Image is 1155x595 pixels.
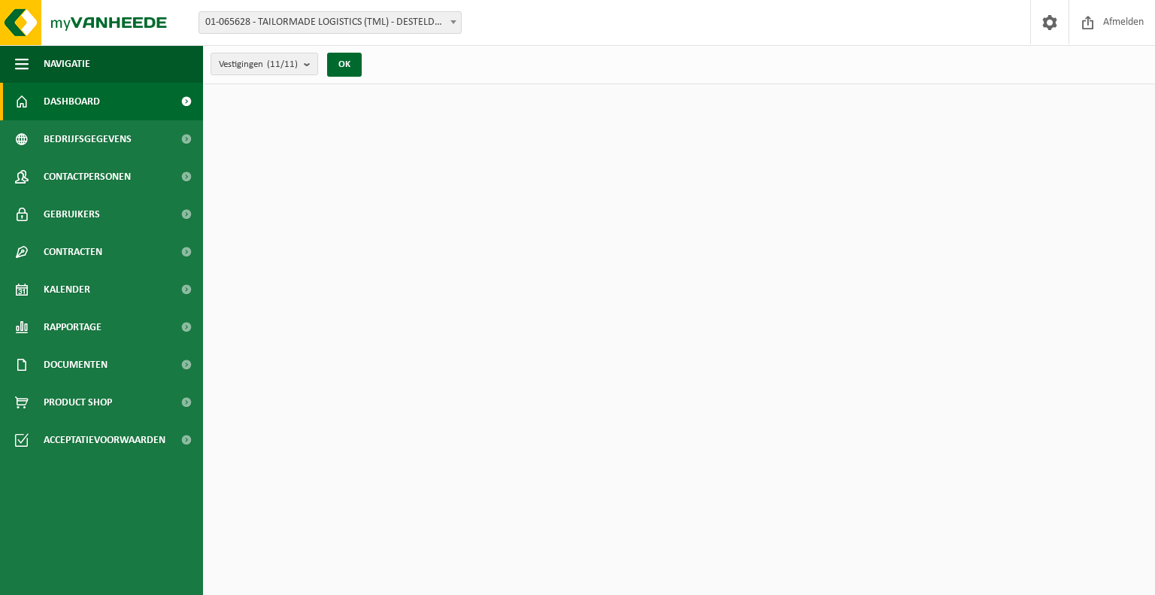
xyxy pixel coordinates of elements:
span: Product Shop [44,384,112,421]
span: Dashboard [44,83,100,120]
span: Documenten [44,346,108,384]
span: Contracten [44,233,102,271]
span: Rapportage [44,308,102,346]
span: Bedrijfsgegevens [44,120,132,158]
span: Acceptatievoorwaarden [44,421,165,459]
span: Vestigingen [219,53,298,76]
span: 01-065628 - TAILORMADE LOGISTICS (TML) - DESTELDONK [199,12,461,33]
button: OK [327,53,362,77]
button: Vestigingen(11/11) [211,53,318,75]
span: Kalender [44,271,90,308]
span: 01-065628 - TAILORMADE LOGISTICS (TML) - DESTELDONK [199,11,462,34]
span: Navigatie [44,45,90,83]
span: Contactpersonen [44,158,131,196]
count: (11/11) [267,59,298,69]
span: Gebruikers [44,196,100,233]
